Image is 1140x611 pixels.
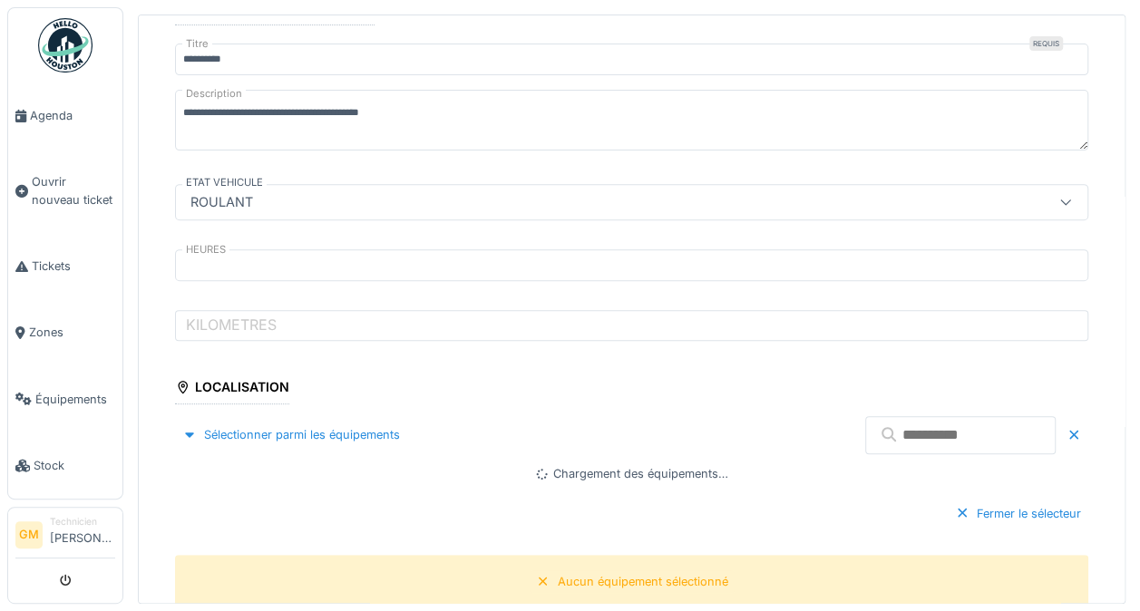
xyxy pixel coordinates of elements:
[8,82,122,149] a: Agenda
[182,175,267,190] label: ETAT VEHICULE
[8,299,122,365] a: Zones
[948,501,1088,526] div: Fermer le sélecteur
[34,457,115,474] span: Stock
[35,391,115,408] span: Équipements
[32,257,115,275] span: Tickets
[182,82,246,105] label: Description
[183,192,260,212] div: ROULANT
[175,465,1088,482] div: Chargement des équipements…
[8,149,122,233] a: Ouvrir nouveau ticket
[30,107,115,124] span: Agenda
[558,573,728,590] div: Aucun équipement sélectionné
[175,422,407,447] div: Sélectionner parmi les équipements
[29,324,115,341] span: Zones
[15,515,115,558] a: GM Technicien[PERSON_NAME]
[182,242,229,257] label: HEURES
[8,366,122,432] a: Équipements
[15,521,43,548] li: GM
[50,515,115,529] div: Technicien
[1029,36,1063,51] div: Requis
[182,36,212,52] label: Titre
[175,373,289,404] div: Localisation
[32,173,115,208] span: Ouvrir nouveau ticket
[182,314,280,335] label: KILOMETRES
[50,515,115,554] li: [PERSON_NAME]
[8,233,122,299] a: Tickets
[8,432,122,499] a: Stock
[38,18,93,73] img: Badge_color-CXgf-gQk.svg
